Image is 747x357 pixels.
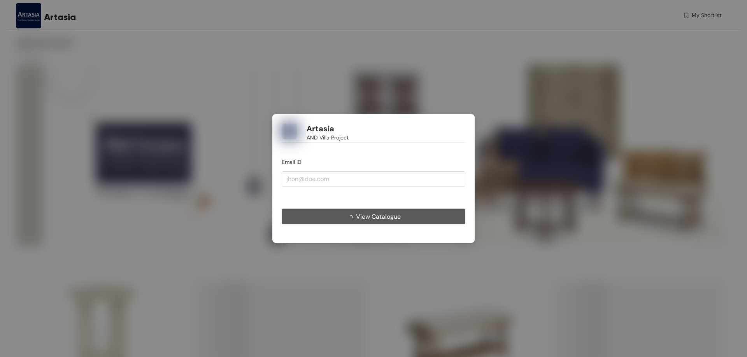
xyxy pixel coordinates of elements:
span: Email ID [282,158,302,165]
button: View Catalogue [282,209,465,224]
span: AND Villa Project [307,133,349,142]
span: loading [347,214,356,221]
h1: Artasia [307,124,334,134]
input: jhon@doe.com [282,171,465,187]
img: Buyer Portal [282,124,297,139]
span: View Catalogue [356,211,401,221]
